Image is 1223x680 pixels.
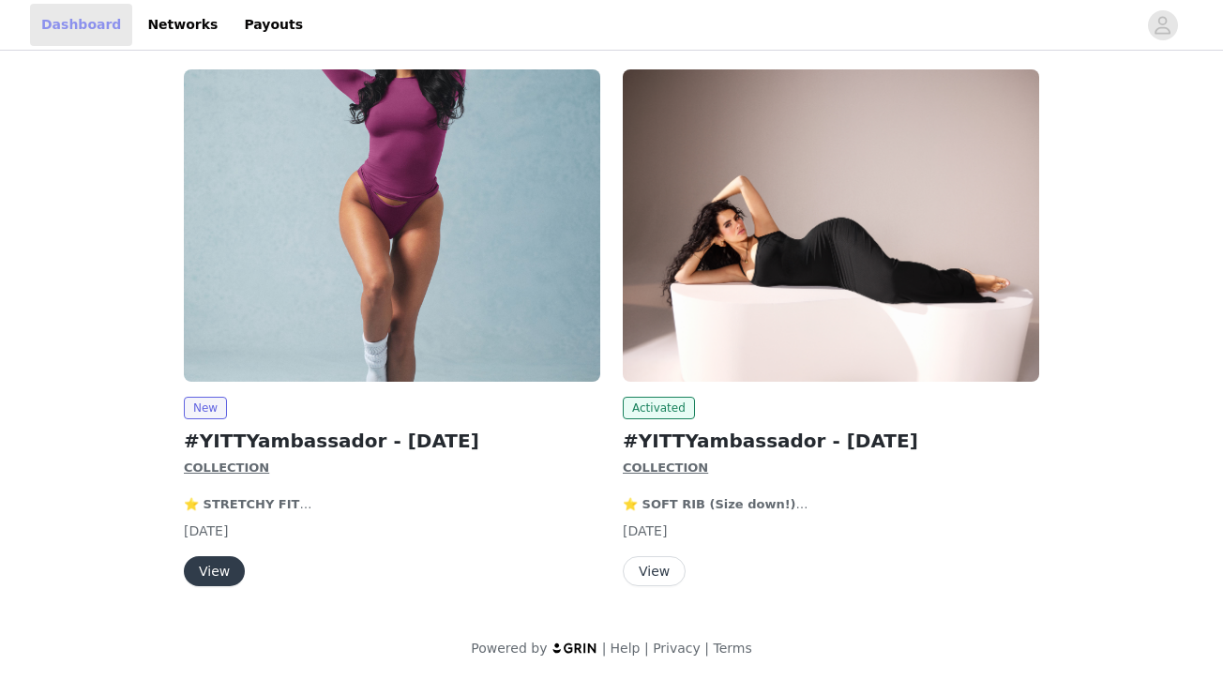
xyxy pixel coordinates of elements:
span: [DATE] [623,523,667,538]
img: YITTY [184,69,600,382]
a: Payouts [233,4,314,46]
span: New [184,397,227,419]
span: [DATE] [184,523,228,538]
a: Terms [713,641,751,656]
strong: COLLECTION [184,461,269,475]
strong: ⭐️ SOFT RIB (Size down!) [623,497,808,511]
a: Privacy [653,641,701,656]
a: Dashboard [30,4,132,46]
strong: COLLECTION [623,461,708,475]
img: logo [551,642,598,654]
h2: #YITTYambassador - [DATE] [184,427,600,455]
span: | [602,641,607,656]
a: View [184,565,245,579]
a: Help [611,641,641,656]
button: View [184,556,245,586]
span: | [644,641,649,656]
a: Networks [136,4,229,46]
img: YITTY [623,69,1039,382]
strong: ⭐️ STRETCHY FIT [184,497,311,511]
h2: #YITTYambassador - [DATE] [623,427,1039,455]
div: avatar [1154,10,1171,40]
button: View [623,556,686,586]
a: View [623,565,686,579]
span: Powered by [471,641,547,656]
span: Activated [623,397,695,419]
span: | [704,641,709,656]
